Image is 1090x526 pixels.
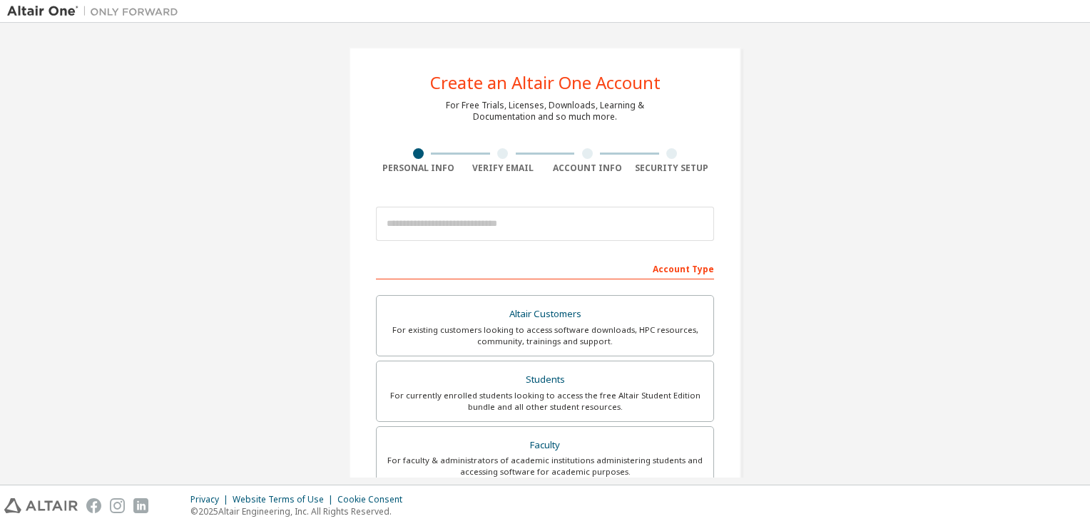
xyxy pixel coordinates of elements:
img: Altair One [7,4,185,19]
img: altair_logo.svg [4,498,78,513]
div: For Free Trials, Licenses, Downloads, Learning & Documentation and so much more. [446,100,644,123]
img: linkedin.svg [133,498,148,513]
div: Verify Email [461,163,546,174]
div: Create an Altair One Account [430,74,661,91]
div: Students [385,370,705,390]
div: Faculty [385,435,705,455]
div: Security Setup [630,163,715,174]
p: © 2025 Altair Engineering, Inc. All Rights Reserved. [190,505,411,517]
div: Privacy [190,494,233,505]
div: Altair Customers [385,304,705,324]
div: Account Type [376,257,714,279]
img: instagram.svg [110,498,125,513]
img: facebook.svg [86,498,101,513]
div: Personal Info [376,163,461,174]
div: Website Terms of Use [233,494,337,505]
div: For faculty & administrators of academic institutions administering students and accessing softwa... [385,455,705,478]
div: Account Info [545,163,630,174]
div: Cookie Consent [337,494,411,505]
div: For currently enrolled students looking to access the free Altair Student Edition bundle and all ... [385,390,705,413]
div: For existing customers looking to access software downloads, HPC resources, community, trainings ... [385,324,705,347]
